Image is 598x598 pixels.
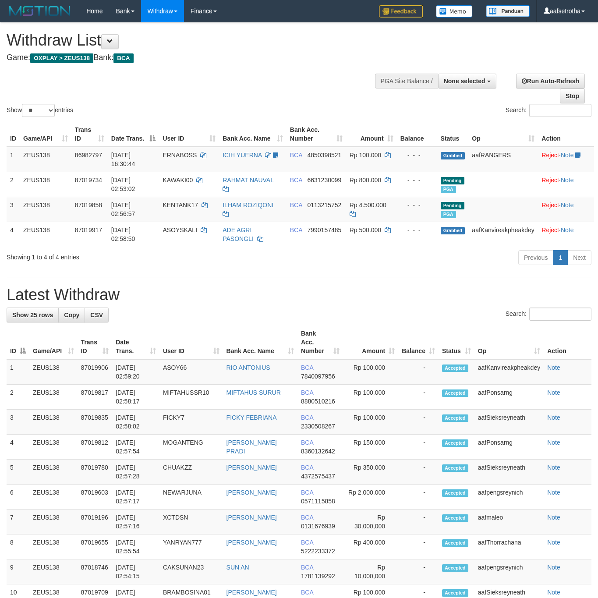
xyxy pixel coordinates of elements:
[346,122,397,147] th: Amount: activate to sort column ascending
[560,88,585,103] a: Stop
[163,152,197,159] span: ERNABOSS
[290,177,302,184] span: BCA
[379,5,423,18] img: Feedback.jpg
[20,222,71,247] td: ZEUS138
[7,460,29,485] td: 5
[301,423,335,430] span: Copy 2330508267 to clipboard
[29,435,78,460] td: ZEUS138
[441,186,456,193] span: Marked by aafpengsreynich
[29,385,78,410] td: ZEUS138
[547,539,560,546] a: Note
[20,197,71,222] td: ZEUS138
[350,226,381,234] span: Rp 500.000
[112,485,159,510] td: [DATE] 02:57:17
[350,202,386,209] span: Rp 4.500.000
[442,514,468,522] span: Accepted
[553,250,568,265] a: 1
[223,177,273,184] a: RAHMAT NAUVAL
[20,122,71,147] th: Game/API: activate to sort column ascending
[226,514,277,521] a: [PERSON_NAME]
[398,385,439,410] td: -
[75,152,102,159] span: 86982797
[7,4,73,18] img: MOTION_logo.png
[442,364,468,372] span: Accepted
[112,410,159,435] td: [DATE] 02:58:02
[343,385,398,410] td: Rp 100,000
[439,326,474,359] th: Status: activate to sort column ascending
[474,359,544,385] td: aafKanvireakpheakdey
[226,464,277,471] a: [PERSON_NAME]
[7,534,29,559] td: 8
[159,460,223,485] td: CHUAKZZ
[307,177,341,184] span: Copy 6631230099 to clipboard
[301,364,313,371] span: BCA
[474,485,544,510] td: aafpengsreynich
[474,385,544,410] td: aafPonsarng
[547,464,560,471] a: Note
[343,485,398,510] td: Rp 2,000,000
[343,510,398,534] td: Rp 30,000,000
[7,286,591,304] h1: Latest Withdraw
[7,359,29,385] td: 1
[29,559,78,584] td: ZEUS138
[538,147,594,172] td: ·
[518,250,553,265] a: Previous
[78,359,113,385] td: 87019906
[343,435,398,460] td: Rp 150,000
[301,564,313,571] span: BCA
[486,5,530,17] img: panduan.png
[90,311,103,318] span: CSV
[108,122,159,147] th: Date Trans.: activate to sort column descending
[541,202,559,209] a: Reject
[301,498,335,505] span: Copy 0571115858 to clipboard
[226,539,277,546] a: [PERSON_NAME]
[398,485,439,510] td: -
[112,326,159,359] th: Date Trans.: activate to sort column ascending
[529,308,591,321] input: Search:
[343,534,398,559] td: Rp 400,000
[78,326,113,359] th: Trans ID: activate to sort column ascending
[442,414,468,422] span: Accepted
[163,226,197,234] span: ASOYSKALI
[400,201,434,209] div: - - -
[159,534,223,559] td: YANRYAN777
[398,510,439,534] td: -
[111,202,135,217] span: [DATE] 02:56:57
[442,589,468,597] span: Accepted
[561,152,574,159] a: Note
[541,152,559,159] a: Reject
[438,74,496,88] button: None selected
[474,435,544,460] td: aafPonsarng
[350,177,381,184] span: Rp 800.000
[468,222,538,247] td: aafKanvireakpheakdey
[474,326,544,359] th: Op: activate to sort column ascending
[441,227,465,234] span: Grabbed
[219,122,287,147] th: Bank Acc. Name: activate to sort column ascending
[400,151,434,159] div: - - -
[29,534,78,559] td: ZEUS138
[474,510,544,534] td: aafmaleo
[301,514,313,521] span: BCA
[474,534,544,559] td: aafThorrachana
[516,74,585,88] a: Run Auto-Refresh
[111,152,135,167] span: [DATE] 16:30:44
[112,559,159,584] td: [DATE] 02:54:15
[7,197,20,222] td: 3
[400,226,434,234] div: - - -
[301,473,335,480] span: Copy 4372575437 to clipboard
[398,460,439,485] td: -
[287,122,346,147] th: Bank Acc. Number: activate to sort column ascending
[12,311,53,318] span: Show 25 rows
[301,448,335,455] span: Copy 8360132642 to clipboard
[159,122,219,147] th: User ID: activate to sort column ascending
[7,385,29,410] td: 2
[112,534,159,559] td: [DATE] 02:55:54
[112,359,159,385] td: [DATE] 02:59:20
[307,202,341,209] span: Copy 0113215752 to clipboard
[78,410,113,435] td: 87019835
[442,439,468,447] span: Accepted
[441,152,465,159] span: Grabbed
[29,359,78,385] td: ZEUS138
[7,172,20,197] td: 2
[159,326,223,359] th: User ID: activate to sort column ascending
